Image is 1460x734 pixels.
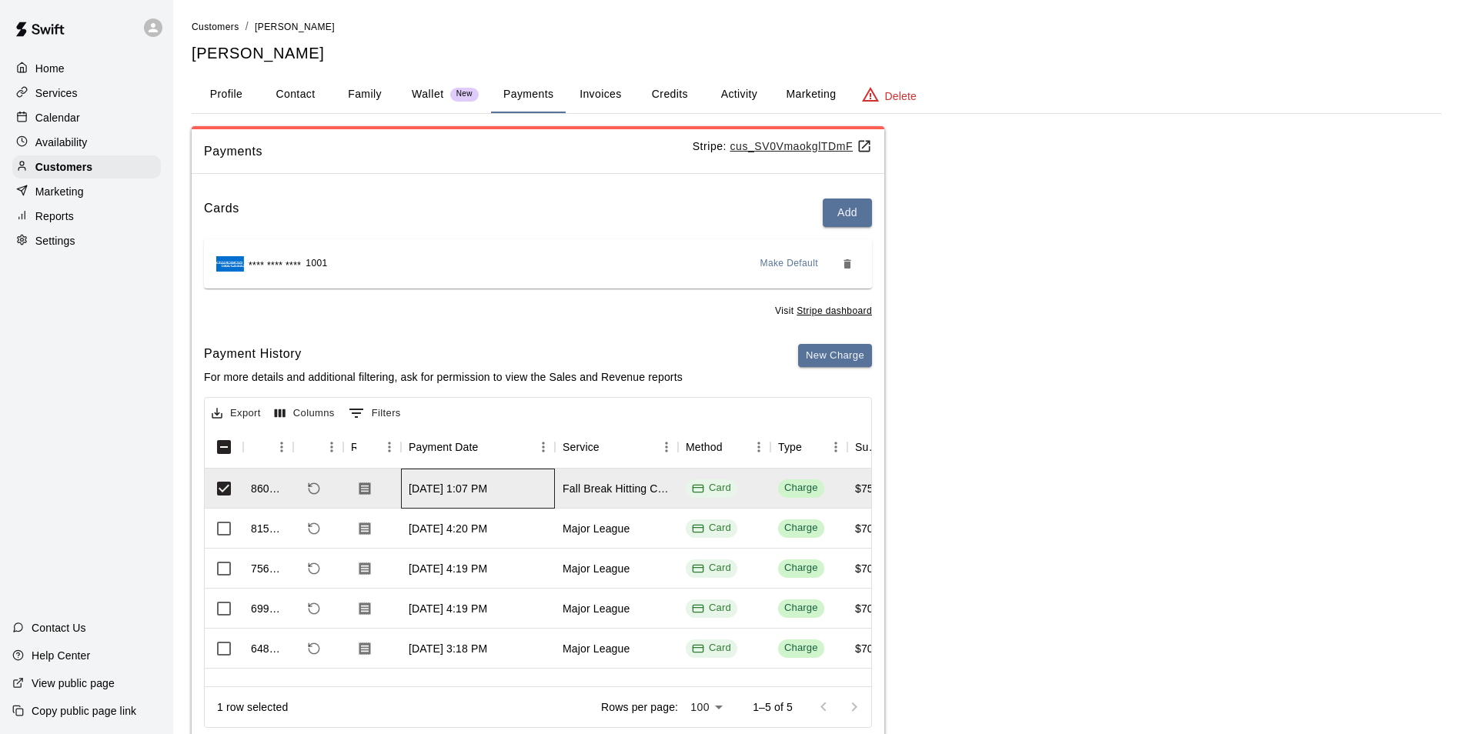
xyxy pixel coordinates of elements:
[301,556,327,582] span: Refund payment
[823,199,872,227] button: Add
[243,425,293,469] div: Id
[563,601,630,616] div: Major League
[208,402,265,425] button: Export
[35,85,78,101] p: Services
[855,481,889,496] div: $75.00
[216,256,244,272] img: Credit card brand logo
[32,703,136,719] p: Copy public page link
[35,184,84,199] p: Marketing
[351,515,379,542] button: Download Receipt
[12,205,161,228] a: Reports
[35,135,88,150] p: Availability
[566,76,635,113] button: Invoices
[35,209,74,224] p: Reports
[32,648,90,663] p: Help Center
[563,481,670,496] div: Fall Break Hitting Camp 8-11yr olds
[192,18,1442,35] nav: breadcrumb
[204,369,683,385] p: For more details and additional filtering, ask for permission to view the Sales and Revenue reports
[855,561,889,576] div: $70.00
[798,344,872,368] button: New Charge
[351,555,379,582] button: Download Receipt
[678,425,770,469] div: Method
[301,596,327,622] span: Refund payment
[532,435,555,459] button: Menu
[356,436,378,458] button: Sort
[301,636,327,662] span: Refund payment
[343,425,401,469] div: Receipt
[12,155,161,178] div: Customers
[563,561,630,576] div: Major League
[824,435,847,459] button: Menu
[784,481,818,495] div: Charge
[692,481,731,495] div: Card
[217,699,288,715] div: 1 row selected
[835,252,860,276] button: Remove
[204,199,239,227] h6: Cards
[351,635,379,662] button: Download Receipt
[301,436,322,458] button: Sort
[204,142,693,162] span: Payments
[35,233,75,249] p: Settings
[251,436,272,458] button: Sort
[635,76,704,113] button: Credits
[773,76,848,113] button: Marketing
[301,475,327,502] span: Refund payment
[692,601,731,616] div: Card
[692,561,731,576] div: Card
[730,140,872,152] a: cus_SV0VmaokglTDmF
[401,425,555,469] div: Payment Date
[754,252,825,276] button: Make Default
[704,76,773,113] button: Activity
[601,699,678,715] p: Rows per page:
[784,561,818,576] div: Charge
[747,435,770,459] button: Menu
[600,436,621,458] button: Sort
[684,696,728,719] div: 100
[35,110,80,125] p: Calendar
[797,305,872,316] a: You don't have the permission to visit the Stripe dashboard
[351,475,379,502] button: Download Receipt
[655,435,678,459] button: Menu
[563,425,600,469] div: Service
[409,425,479,469] div: Payment Date
[320,435,343,459] button: Menu
[12,57,161,80] a: Home
[251,561,286,576] div: 756043
[855,601,889,616] div: $70.00
[491,76,566,113] button: Payments
[797,305,872,316] u: Stripe dashboard
[12,229,161,252] a: Settings
[35,61,65,76] p: Home
[409,481,487,496] div: Oct 7, 2025, 1:07 PM
[192,20,239,32] a: Customers
[409,521,487,536] div: Sep 14, 2025, 4:20 PM
[306,256,327,272] span: 1001
[32,620,86,636] p: Contact Us
[885,88,917,104] p: Delete
[330,76,399,113] button: Family
[32,676,115,691] p: View public page
[251,601,286,616] div: 699602
[351,425,356,469] div: Receipt
[563,641,630,656] div: Major League
[204,344,683,364] h6: Payment History
[450,89,479,99] span: New
[760,256,819,272] span: Make Default
[192,43,1442,64] h5: [PERSON_NAME]
[12,131,161,154] a: Availability
[686,425,723,469] div: Method
[12,106,161,129] a: Calendar
[12,82,161,105] div: Services
[855,521,889,536] div: $70.00
[784,601,818,616] div: Charge
[271,402,339,425] button: Select columns
[255,22,335,32] span: [PERSON_NAME]
[251,641,286,656] div: 648651
[692,521,731,535] div: Card
[802,436,824,458] button: Sort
